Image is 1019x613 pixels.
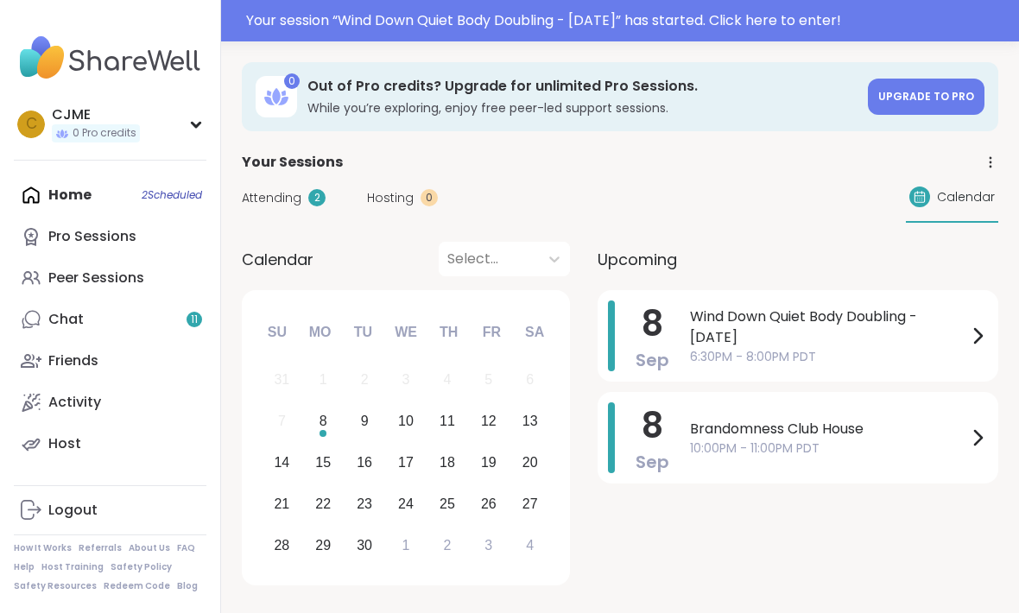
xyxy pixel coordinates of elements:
[315,492,331,515] div: 22
[48,269,144,288] div: Peer Sessions
[263,362,301,399] div: Not available Sunday, August 31st, 2025
[511,485,548,522] div: Choose Saturday, September 27th, 2025
[526,368,534,391] div: 6
[242,248,313,271] span: Calendar
[14,257,206,299] a: Peer Sessions
[305,527,342,564] div: Choose Monday, September 29th, 2025
[472,313,510,351] div: Fr
[878,89,974,104] span: Upgrade to Pro
[263,527,301,564] div: Choose Sunday, September 28th, 2025
[263,485,301,522] div: Choose Sunday, September 21st, 2025
[305,445,342,482] div: Choose Monday, September 15th, 2025
[470,445,507,482] div: Choose Friday, September 19th, 2025
[690,439,967,458] span: 10:00PM - 11:00PM PDT
[522,409,538,433] div: 13
[484,534,492,557] div: 3
[129,542,170,554] a: About Us
[367,189,414,207] span: Hosting
[14,423,206,464] a: Host
[443,368,451,391] div: 4
[642,401,663,450] span: 8
[440,492,455,515] div: 25
[274,534,289,557] div: 28
[26,113,37,136] span: C
[301,313,339,351] div: Mo
[246,10,1009,31] div: Your session “ Wind Down Quiet Body Doubling - [DATE] ” has started. Click here to enter!
[320,368,327,391] div: 1
[398,492,414,515] div: 24
[522,451,538,474] div: 20
[511,362,548,399] div: Not available Saturday, September 6th, 2025
[516,313,554,351] div: Sa
[361,368,369,391] div: 2
[511,403,548,440] div: Choose Saturday, September 13th, 2025
[481,451,497,474] div: 19
[388,362,425,399] div: Not available Wednesday, September 3rd, 2025
[346,362,383,399] div: Not available Tuesday, September 2nd, 2025
[440,409,455,433] div: 11
[526,534,534,557] div: 4
[305,403,342,440] div: Choose Monday, September 8th, 2025
[429,403,466,440] div: Choose Thursday, September 11th, 2025
[14,340,206,382] a: Friends
[636,348,669,372] span: Sep
[346,445,383,482] div: Choose Tuesday, September 16th, 2025
[191,313,198,327] span: 11
[177,580,198,592] a: Blog
[242,152,343,173] span: Your Sessions
[429,527,466,564] div: Choose Thursday, October 2nd, 2025
[440,451,455,474] div: 18
[52,105,140,124] div: CJME
[308,189,326,206] div: 2
[48,227,136,246] div: Pro Sessions
[274,451,289,474] div: 14
[481,409,497,433] div: 12
[937,188,995,206] span: Calendar
[263,445,301,482] div: Choose Sunday, September 14th, 2025
[79,542,122,554] a: Referrals
[48,501,98,520] div: Logout
[344,313,382,351] div: Tu
[346,527,383,564] div: Choose Tuesday, September 30th, 2025
[104,580,170,592] a: Redeem Code
[357,492,372,515] div: 23
[307,77,858,96] h3: Out of Pro credits? Upgrade for unlimited Pro Sessions.
[598,248,677,271] span: Upcoming
[690,306,967,348] span: Wind Down Quiet Body Doubling - [DATE]
[430,313,468,351] div: Th
[398,409,414,433] div: 10
[307,99,858,117] h3: While you’re exploring, enjoy free peer-led support sessions.
[48,351,98,370] div: Friends
[636,450,669,474] span: Sep
[522,492,538,515] div: 27
[14,28,206,88] img: ShareWell Nav Logo
[470,527,507,564] div: Choose Friday, October 3rd, 2025
[481,492,497,515] div: 26
[443,534,451,557] div: 2
[284,73,300,89] div: 0
[48,434,81,453] div: Host
[41,561,104,573] a: Host Training
[484,368,492,391] div: 5
[48,310,84,329] div: Chat
[429,445,466,482] div: Choose Thursday, September 18th, 2025
[470,485,507,522] div: Choose Friday, September 26th, 2025
[511,527,548,564] div: Choose Saturday, October 4th, 2025
[868,79,984,115] a: Upgrade to Pro
[263,403,301,440] div: Not available Sunday, September 7th, 2025
[388,527,425,564] div: Choose Wednesday, October 1st, 2025
[388,403,425,440] div: Choose Wednesday, September 10th, 2025
[361,409,369,433] div: 9
[421,189,438,206] div: 0
[14,542,72,554] a: How It Works
[14,299,206,340] a: Chat11
[388,485,425,522] div: Choose Wednesday, September 24th, 2025
[274,492,289,515] div: 21
[429,362,466,399] div: Not available Thursday, September 4th, 2025
[48,393,101,412] div: Activity
[429,485,466,522] div: Choose Thursday, September 25th, 2025
[111,561,172,573] a: Safety Policy
[470,403,507,440] div: Choose Friday, September 12th, 2025
[305,485,342,522] div: Choose Monday, September 22nd, 2025
[470,362,507,399] div: Not available Friday, September 5th, 2025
